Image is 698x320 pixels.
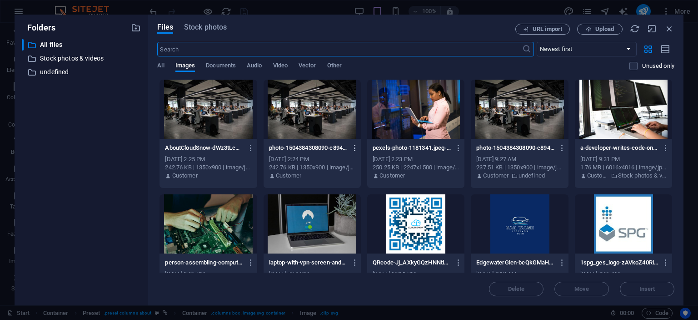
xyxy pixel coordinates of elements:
i: Close [664,24,674,34]
span: URL import [533,26,562,32]
div: [DATE] 2:24 PM [269,155,355,163]
div: [DATE] 9:31 PM [580,155,667,163]
p: EdgewaterGlen-bcQkGMaHgjm8N0WluuRnuA.jpg [476,259,554,267]
span: Upload [595,26,614,32]
div: ​ [22,39,24,51]
div: 250.25 KB | 2247x1500 | image/jpeg [373,163,459,172]
p: 1spg_ges_logo-zAVkoZ40Ri3Ke2rcm8w03A.jpg [580,259,658,267]
div: Stock photos & videos [22,53,141,64]
span: Files [157,22,173,33]
span: Documents [206,60,236,73]
div: [DATE] 12:11 PM [373,270,459,278]
button: URL import [515,24,570,35]
span: All [157,60,164,73]
div: 1.76 MB | 6016x4016 | image/jpeg [580,163,667,172]
span: Images [175,60,195,73]
p: Customer [587,172,608,180]
span: Vector [299,60,316,73]
div: [DATE] 9:27 AM [476,155,563,163]
p: Customer [172,172,198,180]
div: [DATE] 7:59 PM [269,270,355,278]
div: [DATE] 2:25 PM [165,155,251,163]
i: Minimize [647,24,657,34]
div: 242.76 KB | 1350x900 | image/jpeg [165,163,251,172]
p: undefined [519,172,545,180]
div: [DATE] 4:06 AM [580,270,667,278]
div: 242.76 KB | 1350x900 | image/jpeg [269,163,355,172]
div: 237.51 KB | 1350x900 | image/jpeg [476,163,563,172]
input: Search [157,42,522,56]
div: undefined [22,66,141,78]
button: Upload [577,24,623,35]
p: pexels-photo-1181341.jpeg-Ef18vMPFIY4WuVPl5s_kvw-8DAMtvD-mdCyIWdWmVu0Ug.jpg [373,144,451,152]
p: Customer [276,172,301,180]
p: photo-1504384308090-c894fdcc538d-CxdXBd5SujsPuEBK9kUPqQ.jpg [476,144,554,152]
p: Displays only files that are not in use on the website. Files added during this session can still... [642,62,674,70]
p: AboutCloudSnow-dWz3tLcGPjNAs2ld__hppQ.jpg [165,144,243,152]
p: Customer [379,172,405,180]
p: undefined [40,67,125,77]
p: photo-1504384308090-c894fdcc538d-CxdXBd5SujsPuEBK9kUPqQ-qufwj-HWdSkmJTy8gbXEjQ.jpg [269,144,347,152]
p: a-developer-writes-code-on-a-laptop-in-front-of-multiple-monitors-in-an-office-setting-2vfhiWyONe... [580,144,658,152]
i: Create new folder [131,23,141,33]
p: laptop-with-vpn-screen-and-a-succulent-plant-on-a-desk-emphasizing-online-privacy-and-security-CU... [269,259,347,267]
p: All files [40,40,125,50]
div: [DATE] 9:26 PM [165,270,251,278]
span: Other [327,60,342,73]
span: Stock photos [184,22,227,33]
p: Stock photos & videos [618,172,667,180]
p: Folders [22,22,55,34]
p: QRcode-Jj_AXkyGQzHNNtl3juHj2A.png [373,259,451,267]
div: [DATE] 4:12 AM [476,270,563,278]
p: Stock photos & videos [40,53,125,64]
div: By: Customer | Folder: undefined [476,172,563,180]
span: Audio [247,60,262,73]
p: person-assembling-computer-motherboard-with-colorful-wires-showcasing-technology-and-engineering-... [165,259,243,267]
span: Video [273,60,288,73]
p: Customer [483,172,509,180]
div: By: Customer | Folder: Stock photos & videos [580,172,667,180]
div: [DATE] 2:23 PM [373,155,459,163]
i: Reload [630,24,640,34]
